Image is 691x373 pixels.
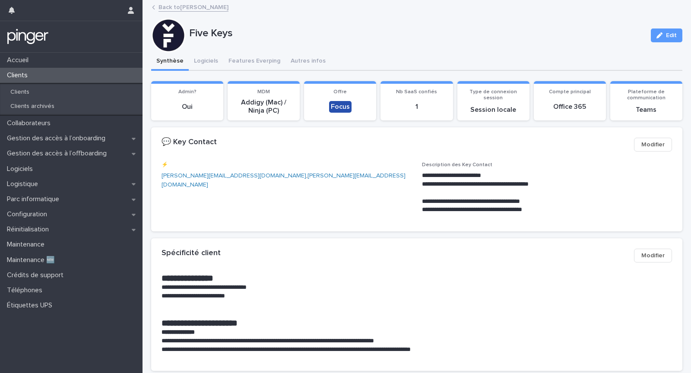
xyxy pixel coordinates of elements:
[162,249,221,258] h2: Spécificité client
[158,2,228,12] a: Back to[PERSON_NAME]
[422,162,492,168] span: Description des Key Contact
[257,89,270,95] span: MDM
[469,89,517,101] span: Type de connexion session
[7,28,49,45] img: mTgBEunGTSyRkCgitkcU
[162,171,412,190] p: ,
[3,89,36,96] p: Clients
[3,301,59,310] p: Étiquettes UPS
[3,210,54,218] p: Configuration
[549,89,591,95] span: Compte principal
[189,27,644,40] p: Five Keys
[3,271,70,279] p: Crédits de support
[156,103,218,111] p: Oui
[666,32,677,38] span: Edit
[162,162,168,168] span: ⚡️
[3,56,35,64] p: Accueil
[162,138,217,147] h2: 💬 Key Contact
[634,138,672,152] button: Modifier
[3,195,66,203] p: Parc informatique
[3,165,40,173] p: Logiciels
[641,140,665,149] span: Modifier
[3,71,35,79] p: Clients
[3,180,45,188] p: Logistique
[627,89,666,101] span: Plateforme de communication
[3,134,112,142] p: Gestion des accès à l’onboarding
[162,173,406,188] a: [PERSON_NAME][EMAIL_ADDRESS][DOMAIN_NAME]
[3,119,57,127] p: Collaborateurs
[162,173,306,179] a: [PERSON_NAME][EMAIL_ADDRESS][DOMAIN_NAME]
[634,249,672,262] button: Modifier
[285,53,331,71] button: Autres infos
[641,251,665,260] span: Modifier
[151,53,189,71] button: Synthèse
[3,149,114,158] p: Gestion des accès à l’offboarding
[651,28,682,42] button: Edit
[3,286,49,294] p: Téléphones
[3,225,56,234] p: Réinitialisation
[386,103,447,111] p: 1
[463,106,524,114] p: Session locale
[329,101,352,113] div: Focus
[396,89,437,95] span: Nb SaaS confiés
[333,89,347,95] span: Offre
[3,256,62,264] p: Maintenance 🆕
[233,98,295,115] p: Addigy (Mac) / Ninja (PC)
[3,103,61,110] p: Clients archivés
[223,53,285,71] button: Features Everping
[189,53,223,71] button: Logiciels
[615,106,677,114] p: Teams
[3,240,51,249] p: Maintenance
[178,89,197,95] span: Admin?
[539,103,601,111] p: Office 365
